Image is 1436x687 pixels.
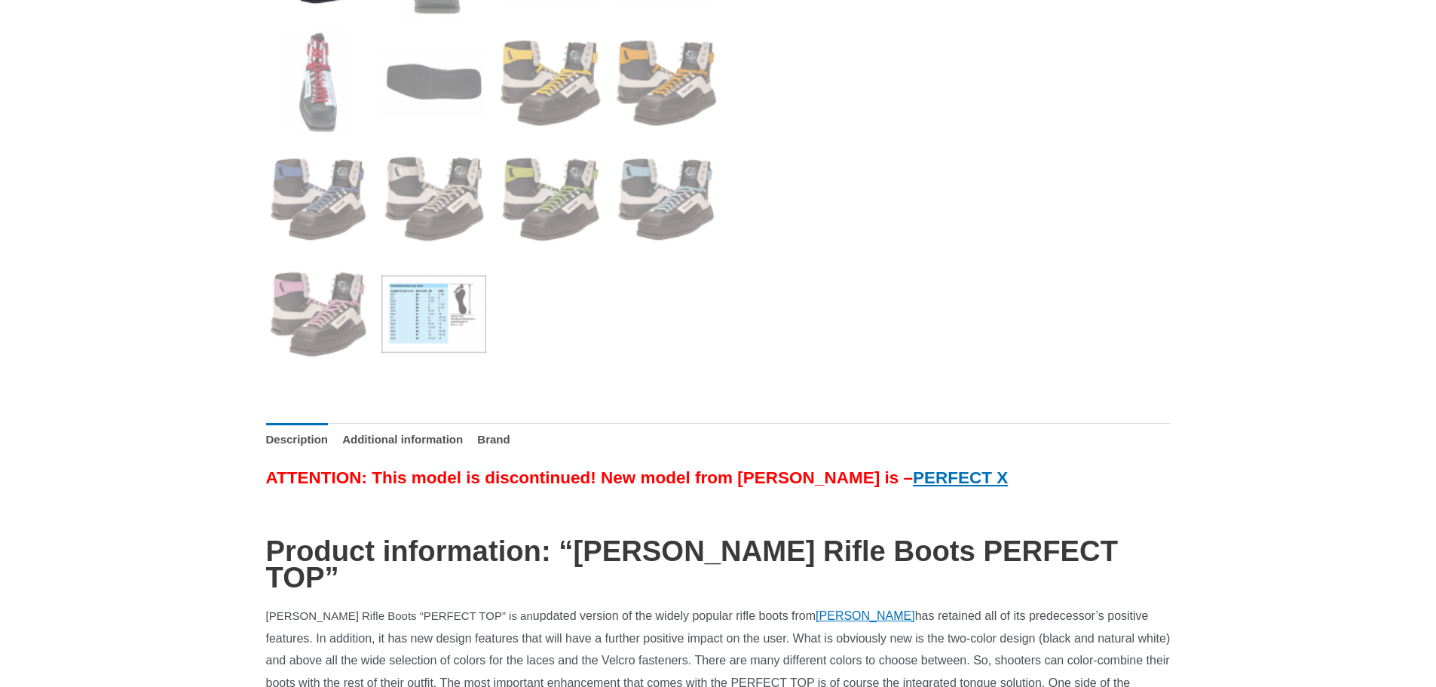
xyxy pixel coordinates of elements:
img: SAUER Rifle Boots "PERFECT TOP" - Image 5 [266,30,371,135]
img: SAUER Rifle Boots "PERFECT TOP" - Image 14 [381,262,486,367]
a: Additional information [342,423,463,455]
a: PERFECT X [913,468,1008,487]
img: SAUER Rifle Boots "PERFECT TOP" - Image 8 [614,30,718,135]
span: ATTENTION: This model is discontinued! New model from [PERSON_NAME] is – [266,468,1009,487]
span: Product information: “[PERSON_NAME] Rifle Boots PERFECT TOP” [266,535,1119,593]
a: Description [266,423,329,455]
img: SAUER Rifle Boots "PERFECT TOP" - Image 13 [266,262,371,367]
img: SAUER Rifle Boots "PERFECT TOP" - Image 11 [498,146,602,251]
img: SAUER Rifle Boots "PERFECT TOP" - Image 12 [614,146,718,251]
a: [PERSON_NAME] [816,609,915,622]
img: SAUER Rifle Boots "PERFECT TOP" - Image 9 [266,146,371,251]
span: updated version of the widely popular rifle boots from [533,609,816,622]
img: SAUER Rifle Boots "PERFECT TOP" - Image 6 [381,30,486,135]
a: Brand [477,423,510,455]
img: SAUER Rifle Boots "PERFECT TOP" - Image 10 [381,146,486,251]
img: SAUER Rifle Boots "PERFECT TOP" - Image 7 [498,30,602,135]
